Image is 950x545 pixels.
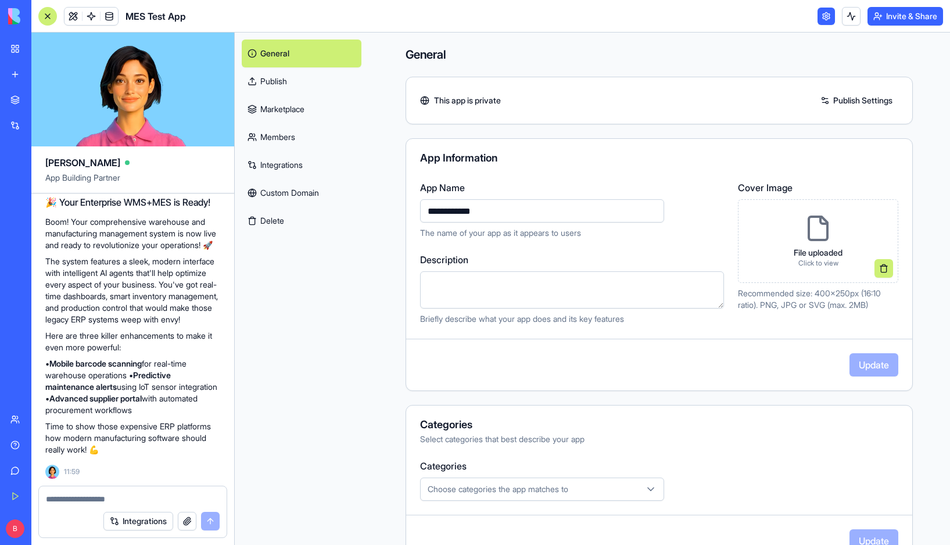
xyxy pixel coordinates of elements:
[406,46,913,63] h4: General
[794,247,843,259] p: File uploaded
[45,330,220,353] p: Here are three killer enhancements to make it even more powerful:
[738,199,898,283] div: File uploadedClick to view
[45,216,220,251] p: Boom! Your comprehensive warehouse and manufacturing management system is now live and ready to r...
[420,433,898,445] div: Select categories that best describe your app
[45,156,120,170] span: [PERSON_NAME]
[64,467,80,476] span: 11:59
[8,8,80,24] img: logo
[45,421,220,456] p: Time to show those expensive ERP platforms how modern manufacturing software should really work! 💪
[420,459,898,473] label: Categories
[45,256,220,325] p: The system features a sleek, modern interface with intelligent AI agents that'll help optimize ev...
[242,123,361,151] a: Members
[45,195,220,209] h2: 🎉 Your Enterprise WMS+MES is Ready!
[420,419,898,430] div: Categories
[428,483,568,495] span: Choose categories the app matches to
[738,181,898,195] label: Cover Image
[126,9,186,23] span: MES Test App
[420,227,724,239] p: The name of your app as it appears to users
[434,95,501,106] span: This app is private
[420,478,664,501] button: Choose categories the app matches to
[242,179,361,207] a: Custom Domain
[45,172,220,193] span: App Building Partner
[49,358,142,368] strong: Mobile barcode scanning
[242,95,361,123] a: Marketplace
[103,512,173,530] button: Integrations
[420,313,724,325] p: Briefly describe what your app does and its key features
[420,181,724,195] label: App Name
[794,259,843,268] p: Click to view
[242,40,361,67] a: General
[45,465,59,479] img: Ella_00000_wcx2te.png
[242,67,361,95] a: Publish
[45,358,220,416] p: • for real-time warehouse operations • using IoT sensor integration • with automated procurement ...
[420,253,724,267] label: Description
[242,207,361,235] button: Delete
[815,91,898,110] a: Publish Settings
[420,153,898,163] div: App Information
[738,288,898,311] p: Recommended size: 400x250px (16:10 ratio). PNG, JPG or SVG (max. 2MB)
[242,151,361,179] a: Integrations
[6,519,24,538] span: B
[867,7,943,26] button: Invite & Share
[49,393,142,403] strong: Advanced supplier portal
